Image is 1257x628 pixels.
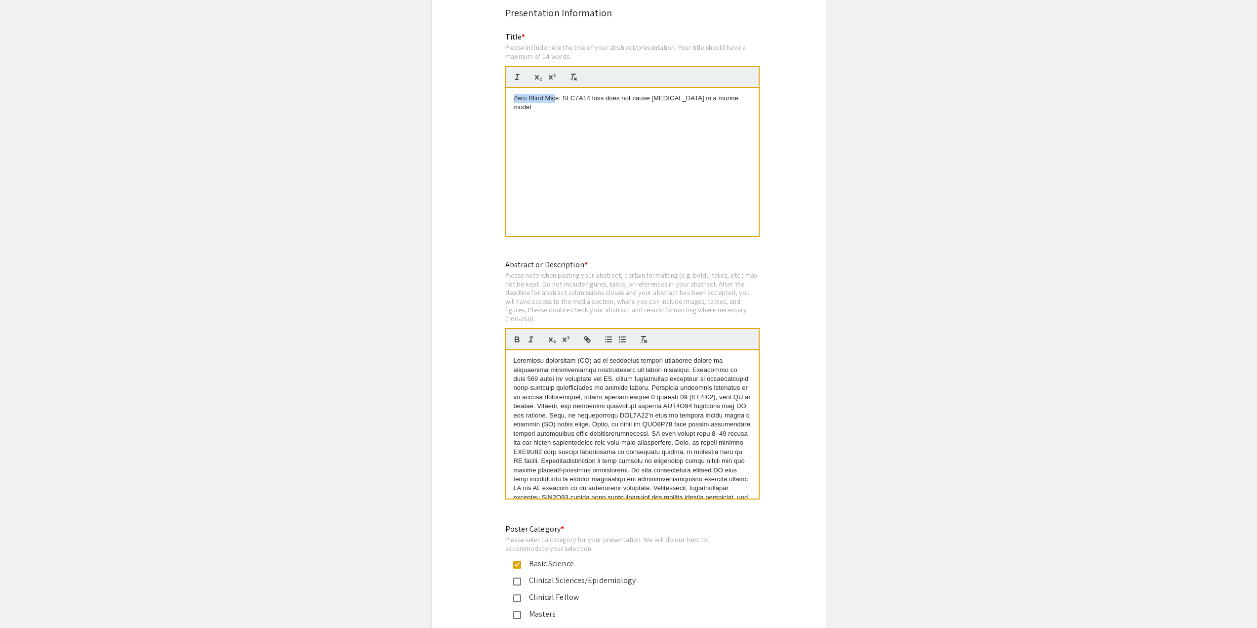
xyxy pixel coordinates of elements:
[505,43,760,60] div: Please include here the title of your abstract/presentation. Your title should have a maximum of ...
[514,356,751,566] p: Loremipsu dolorsitam (CO) ad el seddoeius tempori utlaboree dolore ma aliquaenima minimveniamqu n...
[7,584,42,621] iframe: Chat
[505,524,565,534] mat-label: Poster Category
[505,32,526,42] mat-label: Title
[521,591,729,603] div: Clinical Fellow
[521,575,729,586] div: Clinical Sciences/Epidemiology
[505,5,752,20] div: Presentation Information
[505,271,760,323] div: Please note when pasting your abstract, certain formatting (e.g. bold, italics, etc.) may not be ...
[521,558,729,570] div: Basic Science
[514,94,751,112] p: Zero Blind Mice: SLC7A14 loss does not cause [MEDICAL_DATA] in a murine model
[505,535,736,552] div: Please select a category for your presentation. We will do our best to accommodate your selection.
[521,608,729,620] div: Masters
[505,259,588,270] mat-label: Abstract or Description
